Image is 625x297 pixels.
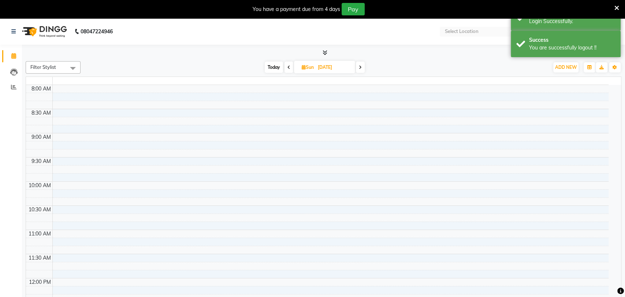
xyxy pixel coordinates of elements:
span: Today [265,62,283,73]
div: You are successfully logout !! [529,44,615,52]
img: logo [19,21,69,42]
div: 8:30 AM [30,109,52,117]
div: 11:30 AM [27,254,52,262]
div: 8:00 AM [30,85,52,93]
button: ADD NEW [553,62,579,73]
div: Login Successfully. [529,18,615,25]
div: 10:30 AM [27,206,52,214]
span: Filter Stylist [30,64,56,70]
div: 10:00 AM [27,182,52,189]
input: 2025-10-12 [316,62,352,73]
button: Pay [342,3,365,15]
div: 12:00 PM [27,278,52,286]
div: Select Location [445,28,479,35]
div: Success [529,36,615,44]
span: Sun [300,64,316,70]
b: 08047224946 [81,21,113,42]
span: ADD NEW [555,64,577,70]
div: 11:00 AM [27,230,52,238]
div: You have a payment due from 4 days [253,5,340,13]
div: 9:00 AM [30,133,52,141]
div: 9:30 AM [30,157,52,165]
